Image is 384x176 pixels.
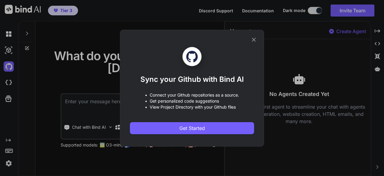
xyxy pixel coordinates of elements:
button: Get Started [130,122,254,134]
p: • Get personalized code suggestions [145,98,239,104]
p: • View Project Directory with your Github files [145,104,239,110]
h1: Sync your Github with Bind AI [140,75,244,84]
p: • Connect your Github repositories as a source. [145,92,239,98]
span: Get Started [179,125,205,132]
